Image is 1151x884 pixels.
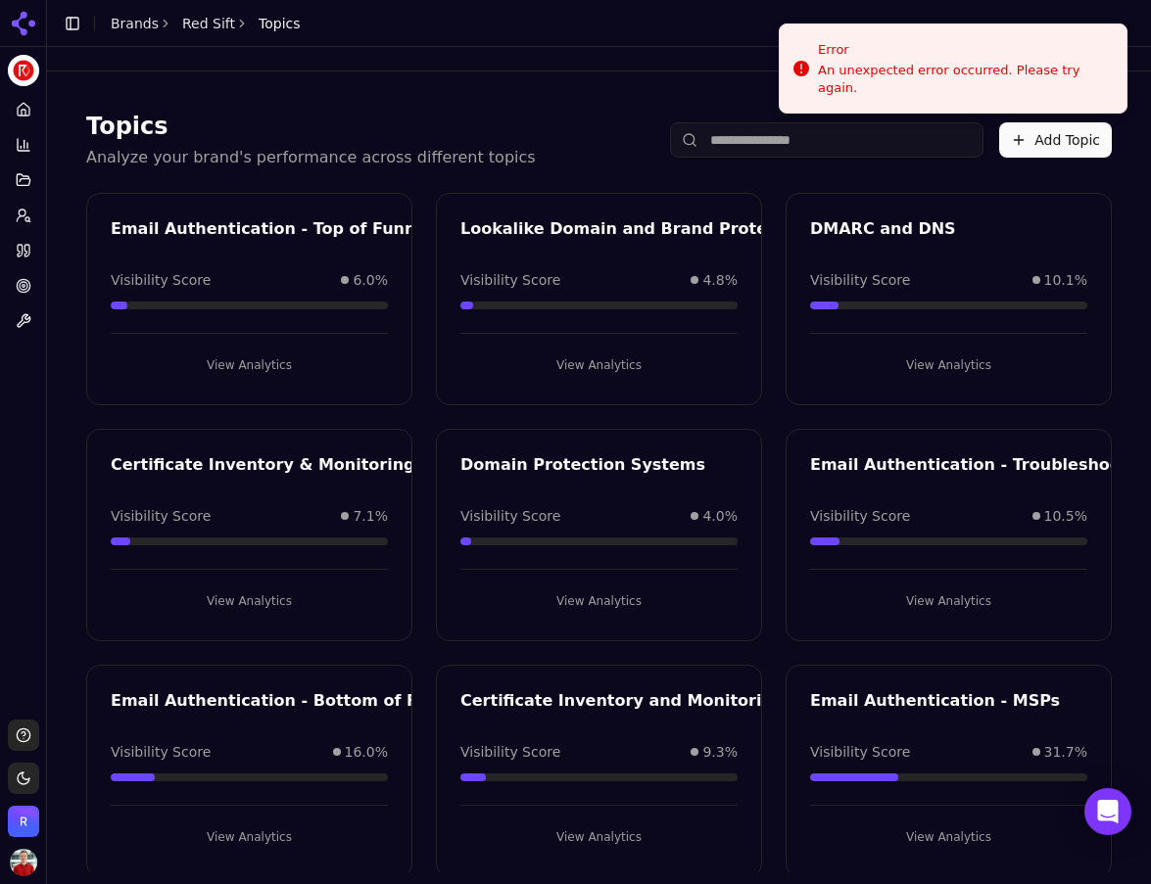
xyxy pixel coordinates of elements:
span: Visibility Score [810,742,910,762]
div: Certificate Inventory & Monitoring [111,453,415,477]
button: View Analytics [460,349,738,381]
nav: breadcrumb [111,14,301,33]
button: View Analytics [111,349,388,381]
span: Visibility Score [111,506,211,526]
a: Red Sift [182,14,235,33]
div: Email Authentication - Bottom of Funnel [111,689,466,713]
div: DMARC and DNS [810,217,1087,241]
button: View Analytics [460,821,738,853]
span: Visibility Score [810,270,910,290]
span: Visibility Score [111,742,211,762]
span: Visibility Score [460,742,560,762]
button: View Analytics [810,821,1087,853]
div: Error [818,40,1111,60]
span: 4.0% [702,506,738,526]
span: 10.1% [1044,270,1087,290]
div: Lookalike Domain and Brand Protection [460,217,811,241]
p: Analyze your brand's performance across different topics [86,146,536,169]
div: Email Authentication - Top of Funnel [111,217,432,241]
span: Visibility Score [111,270,211,290]
span: Visibility Score [460,270,560,290]
button: Current brand: Red Sift [8,55,39,86]
span: 4.8% [702,270,738,290]
button: Open user button [10,849,37,876]
div: Certificate Inventory and Monitoring [460,689,784,713]
button: View Analytics [111,821,388,853]
span: 9.3% [702,742,738,762]
button: View Analytics [810,349,1087,381]
button: View Analytics [810,585,1087,617]
div: An unexpected error occurred. Please try again. [818,62,1111,97]
div: Domain Protection Systems [460,453,738,477]
button: Add Topic [999,122,1112,158]
span: 16.0% [345,742,388,762]
img: Red Sift [8,806,39,837]
button: View Analytics [111,585,388,617]
img: Jack Lilley [10,849,37,876]
span: 31.7% [1044,742,1087,762]
h1: Topics [86,111,536,142]
span: Visibility Score [460,506,560,526]
a: Brands [111,16,159,31]
div: Open Intercom Messenger [1084,788,1131,835]
button: Open organization switcher [8,806,39,837]
span: Topics [259,14,301,33]
span: 6.0% [353,270,388,290]
span: 7.1% [353,506,388,526]
button: View Analytics [460,585,738,617]
img: Red Sift [8,55,39,86]
span: 10.5% [1044,506,1087,526]
div: Email Authentication - MSPs [810,689,1087,713]
span: Visibility Score [810,506,910,526]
